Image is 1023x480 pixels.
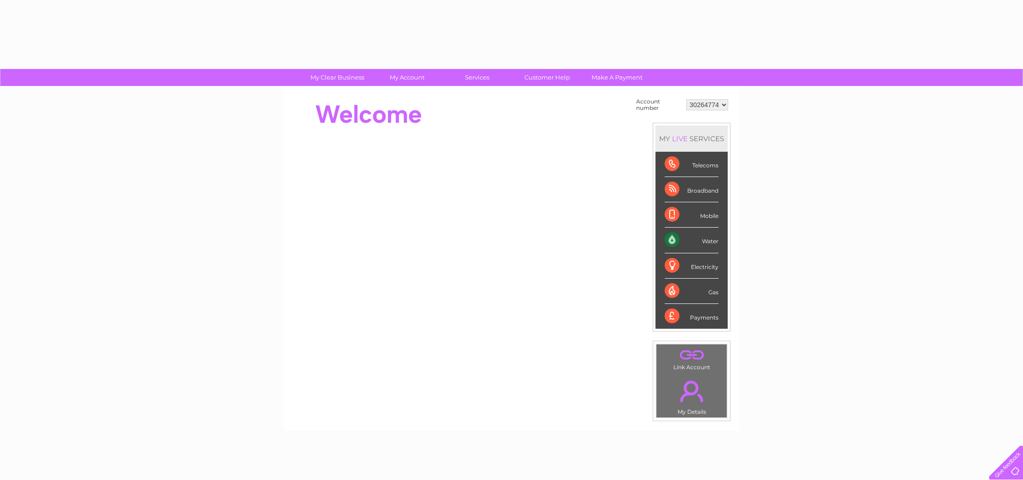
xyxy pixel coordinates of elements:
a: . [659,347,724,363]
div: Water [665,228,718,253]
div: LIVE [670,134,690,143]
div: Gas [665,279,718,304]
td: Link Account [656,344,727,373]
a: Services [439,69,515,86]
a: My Clear Business [299,69,375,86]
div: Payments [665,304,718,329]
div: Mobile [665,202,718,228]
td: My Details [656,373,727,418]
a: Make A Payment [579,69,655,86]
div: MY SERVICES [655,126,728,152]
td: Account number [634,96,684,114]
div: Telecoms [665,152,718,177]
a: My Account [369,69,445,86]
div: Broadband [665,177,718,202]
div: Electricity [665,253,718,279]
a: . [659,375,724,407]
a: Customer Help [509,69,585,86]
